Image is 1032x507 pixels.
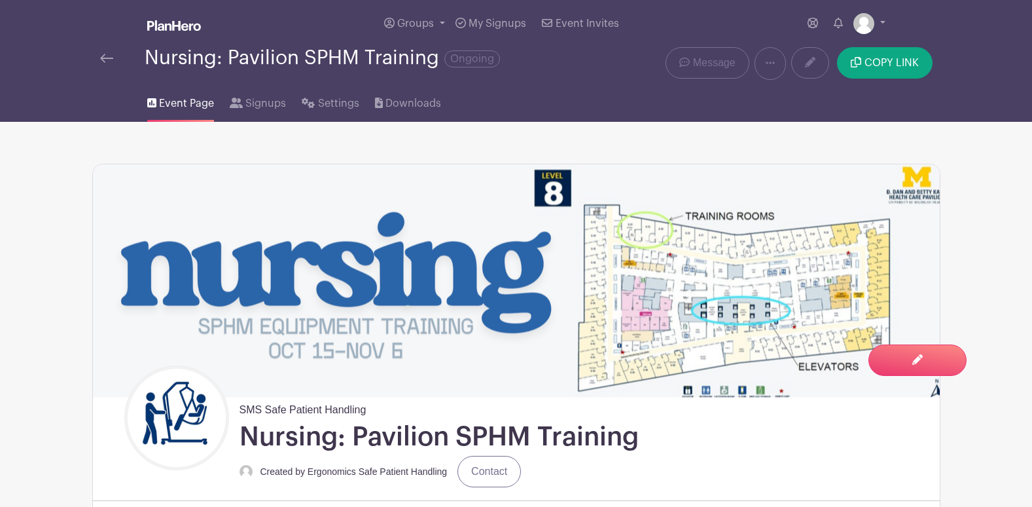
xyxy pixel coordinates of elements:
[147,80,214,122] a: Event Page
[469,18,526,29] span: My Signups
[240,421,639,453] h1: Nursing: Pavilion SPHM Training
[245,96,286,111] span: Signups
[375,80,441,122] a: Downloads
[260,466,448,477] small: Created by Ergonomics Safe Patient Handling
[693,55,736,71] span: Message
[385,96,441,111] span: Downloads
[666,47,749,79] a: Message
[240,397,366,418] span: SMS Safe Patient Handling
[556,18,619,29] span: Event Invites
[444,50,500,67] span: Ongoing
[240,465,253,478] img: default-ce2991bfa6775e67f084385cd625a349d9dcbb7a52a09fb2fda1e96e2d18dcdb.png
[100,54,113,63] img: back-arrow-29a5d9b10d5bd6ae65dc969a981735edf675c4d7a1fe02e03b50dbd4ba3cdb55.svg
[397,18,434,29] span: Groups
[128,369,226,467] img: Untitled%20design.png
[159,96,214,111] span: Event Page
[853,13,874,34] img: default-ce2991bfa6775e67f084385cd625a349d9dcbb7a52a09fb2fda1e96e2d18dcdb.png
[93,164,940,397] img: event_banner_9715.png
[837,47,932,79] button: COPY LINK
[864,58,919,68] span: COPY LINK
[318,96,359,111] span: Settings
[230,80,286,122] a: Signups
[457,456,521,487] a: Contact
[147,20,201,31] img: logo_white-6c42ec7e38ccf1d336a20a19083b03d10ae64f83f12c07503d8b9e83406b4c7d.svg
[302,80,359,122] a: Settings
[145,47,500,69] div: Nursing: Pavilion SPHM Training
